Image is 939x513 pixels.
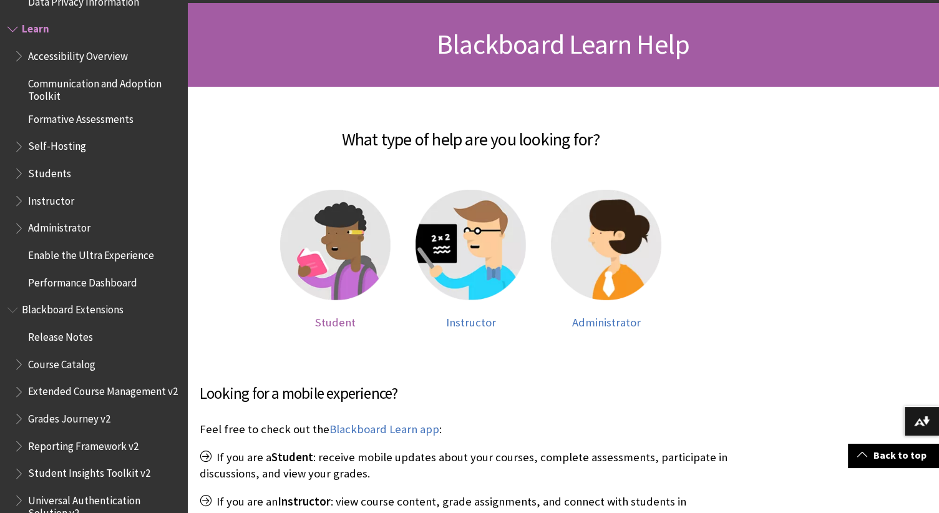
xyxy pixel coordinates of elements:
span: Self-Hosting [28,136,86,153]
a: Back to top [848,444,939,467]
span: Student Insights Toolkit v2 [28,463,150,480]
span: Students [28,163,71,180]
h3: Looking for a mobile experience? [200,382,742,406]
span: Performance Dashboard [28,272,137,289]
a: Administrator help Administrator [551,190,661,329]
span: Formative Assessments [28,109,134,125]
img: Student help [280,190,391,300]
span: Instructor [278,494,331,509]
span: Administrator [28,218,90,235]
span: Enable the Ultra Experience [28,245,154,261]
span: Instructor [28,190,74,207]
nav: Book outline for Blackboard Learn Help [7,19,180,293]
a: Blackboard Learn app [329,422,439,437]
p: Feel free to check out the : [200,421,742,437]
p: If you are a : receive mobile updates about your courses, complete assessments, participate in di... [200,449,742,482]
span: Course Catalog [28,354,95,371]
span: Release Notes [28,326,93,343]
span: Reporting Framework v2 [28,436,139,452]
h2: What type of help are you looking for? [200,111,742,152]
img: Administrator help [551,190,661,300]
span: Instructor [446,315,496,330]
span: Learn [22,19,49,36]
span: Administrator [572,315,641,330]
span: Blackboard Learn Help [437,27,689,61]
span: Communication and Adoption Toolkit [28,73,178,102]
a: Instructor help Instructor [416,190,526,329]
span: Blackboard Extensions [22,300,124,316]
span: Student [271,450,313,464]
span: Grades Journey v2 [28,408,110,425]
img: Instructor help [416,190,526,300]
a: Student help Student [280,190,391,329]
span: Accessibility Overview [28,46,128,62]
span: Extended Course Management v2 [28,381,178,398]
span: Student [315,315,356,330]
